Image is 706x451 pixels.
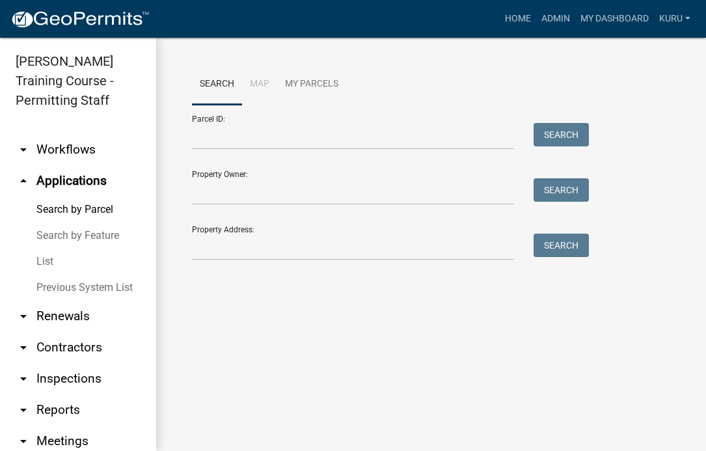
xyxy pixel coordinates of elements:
[16,402,31,418] i: arrow_drop_down
[500,7,536,31] a: Home
[534,234,589,257] button: Search
[575,7,654,31] a: My Dashboard
[534,123,589,146] button: Search
[277,64,346,105] a: My Parcels
[192,64,242,105] a: Search
[16,173,31,189] i: arrow_drop_up
[534,178,589,202] button: Search
[16,340,31,355] i: arrow_drop_down
[16,308,31,324] i: arrow_drop_down
[16,371,31,387] i: arrow_drop_down
[536,7,575,31] a: Admin
[16,142,31,157] i: arrow_drop_down
[654,7,696,31] a: Kuru
[16,433,31,449] i: arrow_drop_down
